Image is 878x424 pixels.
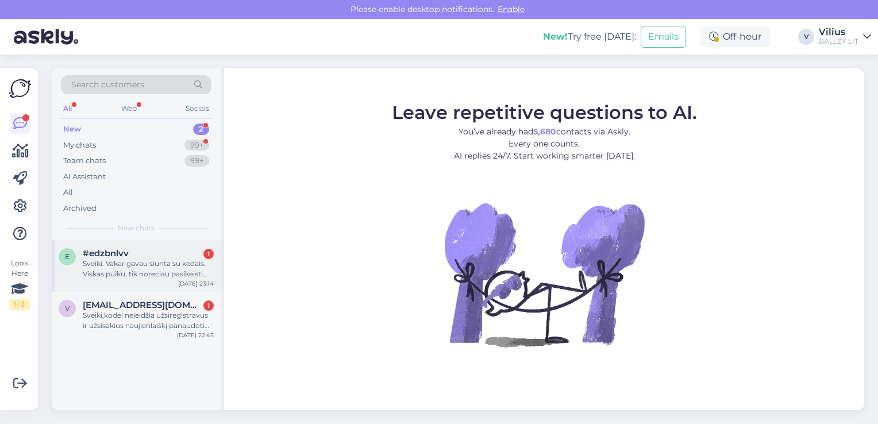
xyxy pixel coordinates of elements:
[641,26,686,48] button: Emails
[193,124,209,135] div: 2
[65,304,70,313] span: v
[63,155,106,167] div: Team chats
[118,223,155,233] span: New chats
[9,78,31,99] img: Askly Logo
[83,300,202,310] span: viktorija0401@gmail.com
[63,203,97,214] div: Archived
[9,258,30,310] div: Look Here
[700,26,771,47] div: Off-hour
[83,248,129,259] span: #edzbnlvv
[83,310,214,331] div: Sveiki,kodėl neleidžia užsiregistravus ir užsisakius naujienlaiškį panaudoti nuolaidos kodo? [PER...
[63,187,73,198] div: All
[63,140,96,151] div: My chats
[178,279,214,288] div: [DATE] 23:14
[65,252,70,261] span: e
[533,126,556,136] b: 5,680
[392,125,697,161] p: You’ve already had contacts via Askly. Every one counts. AI replies 24/7. Start working smarter [...
[63,171,106,183] div: AI Assistant
[183,101,211,116] div: Socials
[184,155,209,167] div: 99+
[177,331,214,340] div: [DATE] 22:45
[819,37,858,46] div: BALLZY LIT
[63,124,81,135] div: New
[543,31,568,42] b: New!
[9,299,30,310] div: 1 / 3
[184,140,209,151] div: 99+
[441,171,648,377] img: No Chat active
[819,28,871,46] a: ViliusBALLZY LIT
[392,101,697,123] span: Leave repetitive questions to AI.
[798,29,814,45] div: V
[543,30,636,44] div: Try free [DATE]:
[203,249,214,259] div: 1
[203,300,214,311] div: 1
[819,28,858,37] div: Vilius
[61,101,74,116] div: All
[83,259,214,279] div: Sveiki. Vakar gavau siunta su kedais. Viskas puiku, tik noreciau pasikeisti dydi. Ar galima taip ...
[71,79,144,91] span: Search customers
[494,4,528,14] span: Enable
[119,101,139,116] div: Web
